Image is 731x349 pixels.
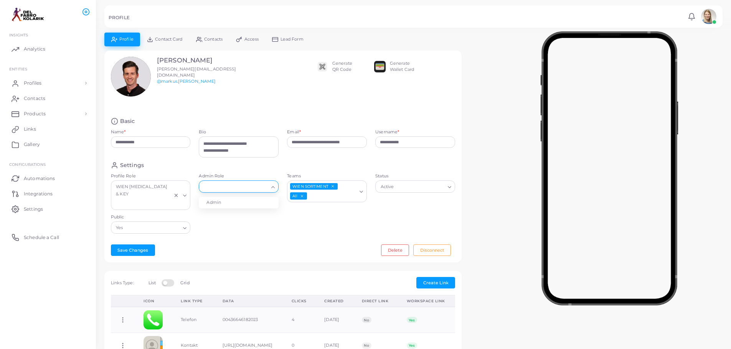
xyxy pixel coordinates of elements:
input: Search for option [308,192,357,200]
label: Email [287,129,301,135]
img: avatar [701,9,716,24]
label: Username [375,129,399,135]
div: Search for option [111,221,191,234]
button: Save Changes [111,244,155,256]
label: Public [111,214,191,220]
span: No [362,342,371,349]
div: Search for option [287,180,367,202]
div: Link Type [181,298,205,304]
div: Icon [144,298,164,304]
span: INSIGHTS [9,33,28,37]
a: Automations [6,170,90,186]
span: Yes [407,317,417,323]
label: Teams [287,173,367,179]
span: Analytics [24,46,45,52]
span: No [362,317,371,323]
a: avatar [699,9,718,24]
span: Profile [119,37,134,41]
span: Products [24,110,46,117]
label: Bio [199,129,279,135]
td: [DATE] [316,307,353,333]
label: List [149,280,155,286]
span: Lead Form [281,37,304,41]
span: Schedule a Call [24,234,59,241]
span: Contacts [24,95,45,102]
button: Deselect WIEN SORTIMENT [330,184,335,189]
div: Search for option [375,180,455,193]
span: Yes [115,224,124,232]
h4: Settings [120,162,144,169]
button: Deselect All [299,193,305,199]
div: Clicks [292,298,308,304]
a: Contacts [6,91,90,106]
span: Active [380,183,395,191]
input: Search for option [125,224,180,232]
div: Data [223,298,275,304]
a: Integrations [6,186,90,201]
img: phone-mock.b55596b7.png [540,31,678,305]
span: WIEN [MEDICAL_DATA] & KEY [115,183,171,198]
a: Gallery [6,137,90,152]
span: Access [244,37,259,41]
td: 00436646182023 [214,307,283,333]
div: Workspace Link [407,298,447,304]
a: Links [6,121,90,137]
button: Clear Selected [173,192,179,198]
div: Search for option [111,180,191,210]
button: Delete [381,244,409,256]
button: Disconnect [413,244,451,256]
button: Create Link [416,277,455,288]
td: 4 [283,307,316,333]
span: Links Type: [111,280,134,285]
span: Configurations [9,162,46,167]
span: Contact Card [155,37,182,41]
div: Search for option [199,180,279,193]
div: Direct Link [362,298,390,304]
a: Profiles [6,75,90,91]
div: Generate QR Code [332,61,352,73]
span: Settings [24,206,43,213]
img: logo [7,7,50,21]
span: Integrations [24,190,53,197]
h3: [PERSON_NAME] [157,57,249,64]
div: Generate Wallet Card [390,61,414,73]
div: Created [324,298,345,304]
span: All [290,192,307,200]
label: Profile Role [111,173,191,179]
span: Automations [24,175,55,182]
img: phone.png [144,310,163,329]
label: Admin Role [199,173,279,179]
span: Profiles [24,80,41,87]
li: Admin [199,197,279,208]
img: apple-wallet.png [374,61,386,72]
td: Telefon [172,307,214,333]
a: Settings [6,201,90,216]
input: Search for option [396,183,445,191]
input: Search for option [202,183,268,191]
th: Action [111,295,135,307]
a: Analytics [6,41,90,57]
a: @markus.[PERSON_NAME] [157,79,216,84]
label: Name [111,129,126,135]
span: [PERSON_NAME][EMAIL_ADDRESS][DOMAIN_NAME] [157,66,236,78]
span: Contacts [204,37,223,41]
span: WIEN SORTIMENT [290,183,337,190]
label: Grid [180,280,189,286]
input: Search for option [114,200,172,208]
label: Status [375,173,455,179]
span: Yes [407,342,417,349]
span: Links [24,126,36,133]
a: Schedule a Call [6,229,90,245]
img: qr2.png [317,61,328,72]
a: Products [6,106,90,121]
h5: PROFILE [109,15,130,20]
span: ENTITIES [9,67,27,71]
span: Gallery [24,141,40,148]
span: Create Link [423,280,449,285]
h4: Basic [120,118,135,125]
